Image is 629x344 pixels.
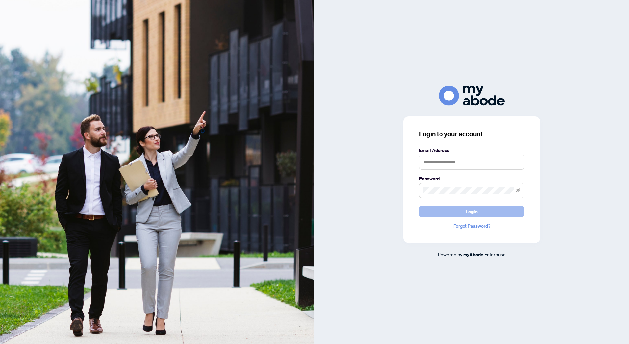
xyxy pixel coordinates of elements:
[419,175,524,182] label: Password
[516,188,520,193] span: eye-invisible
[419,206,524,217] button: Login
[484,251,506,257] span: Enterprise
[439,86,505,106] img: ma-logo
[466,206,478,217] span: Login
[438,251,462,257] span: Powered by
[419,147,524,154] label: Email Address
[419,222,524,230] a: Forgot Password?
[463,251,483,258] a: myAbode
[419,129,524,139] h3: Login to your account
